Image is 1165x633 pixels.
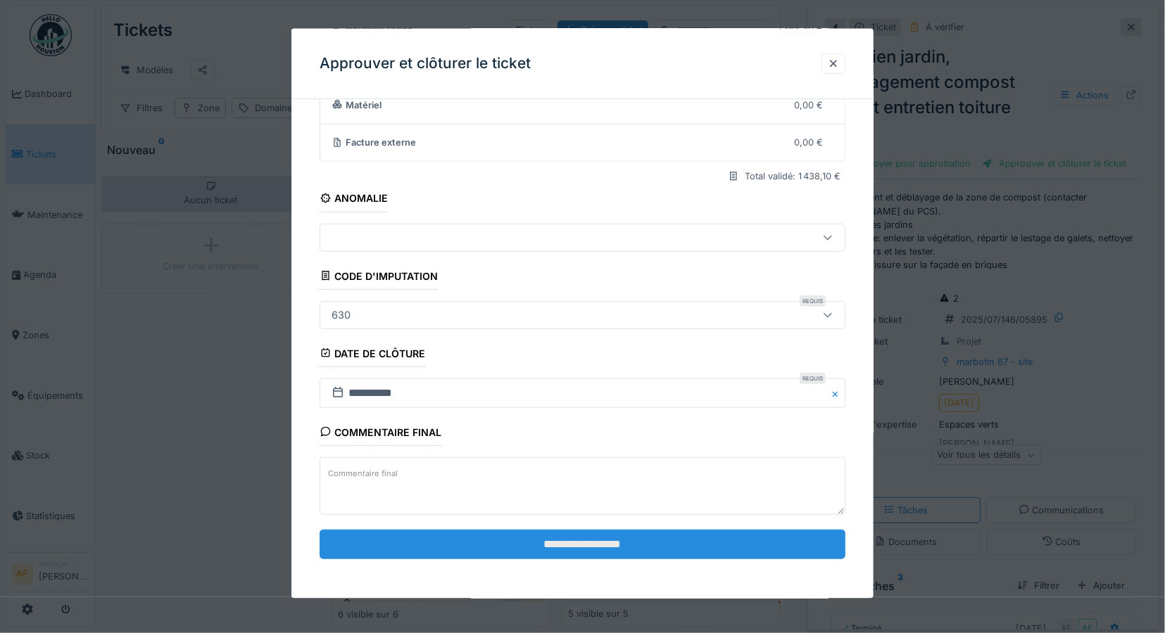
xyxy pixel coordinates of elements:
[320,343,426,366] div: Date de clôture
[332,136,784,149] div: Facture externe
[320,55,531,72] h3: Approuver et clôturer le ticket
[325,465,401,482] label: Commentaire final
[326,307,356,322] div: 630
[320,265,439,289] div: Code d'imputation
[320,421,442,445] div: Commentaire final
[320,188,389,212] div: Anomalie
[326,129,840,155] summary: Facture externe0,00 €
[800,372,826,383] div: Requis
[794,98,823,111] div: 0,00 €
[800,295,826,306] div: Requis
[332,98,784,111] div: Matériel
[830,378,845,407] button: Close
[794,136,823,149] div: 0,00 €
[326,91,840,117] summary: Matériel0,00 €
[745,170,840,183] div: Total validé: 1 438,10 €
